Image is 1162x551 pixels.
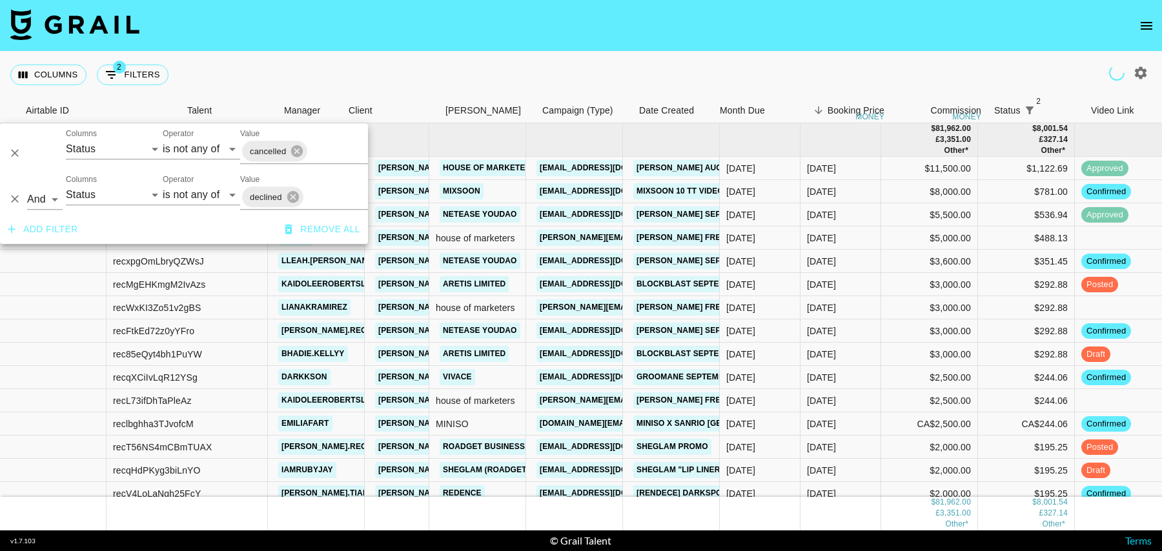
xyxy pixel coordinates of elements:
[445,98,521,123] div: [PERSON_NAME]
[375,276,586,292] a: [PERSON_NAME][EMAIL_ADDRESS][DOMAIN_NAME]
[440,183,484,199] a: mixsoon
[1091,98,1134,123] div: Video Link
[1081,255,1131,268] span: confirmed
[163,128,194,139] label: Operator
[881,366,978,389] div: $2,500.00
[978,459,1075,482] div: $195.25
[10,65,87,85] button: Select columns
[807,255,836,268] div: Sep '25
[440,206,520,223] a: NetEase YouDao
[726,255,755,268] div: 11/09/2025
[536,346,681,362] a: [EMAIL_ADDRESS][DOMAIN_NAME]
[113,301,201,314] div: recWxKI3Zo51v2gBS
[113,394,192,407] div: recL73ifDhTaPleAz
[726,325,755,337] div: 11/09/2025
[1037,497,1068,508] div: 8,001.54
[633,98,713,123] div: Date Created
[726,232,755,245] div: 19/09/2025
[113,255,204,268] div: recxpgOmLbryQZWsJ
[1032,95,1045,108] span: 2
[113,61,126,74] span: 2
[633,160,741,176] a: [PERSON_NAME] August
[536,392,747,408] a: [PERSON_NAME][EMAIL_ADDRESS][DOMAIN_NAME]
[375,416,586,432] a: [PERSON_NAME][EMAIL_ADDRESS][DOMAIN_NAME]
[19,98,181,123] div: Airtable ID
[1041,146,1065,155] span: CA$ 244.06
[375,485,586,501] a: [PERSON_NAME][EMAIL_ADDRESS][DOMAIN_NAME]
[633,346,818,362] a: BlockBlast September x Bhadie.kellyy
[931,123,935,134] div: $
[807,417,836,430] div: Sep '25
[807,301,836,314] div: Sep '25
[1108,65,1125,81] span: Refreshing talent, clients, campaigns...
[713,98,794,123] div: Month Due
[440,160,540,176] a: House of Marketers
[1081,325,1131,337] span: confirmed
[440,253,520,269] a: NetEase YouDao
[881,412,978,436] div: CA$2,500.00
[342,98,439,123] div: Client
[1081,488,1131,500] span: confirmed
[187,98,212,123] div: Talent
[935,123,971,134] div: 81,962.00
[978,482,1075,505] div: $195.25
[278,299,351,316] a: lianakramirez
[1043,508,1068,519] div: 327.14
[1081,465,1110,477] span: draft
[726,278,755,291] div: 29/08/2025
[881,250,978,273] div: $3,600.00
[375,462,586,478] a: [PERSON_NAME][EMAIL_ADDRESS][DOMAIN_NAME]
[66,128,97,139] label: Columns
[1081,418,1131,430] span: confirmed
[375,346,586,362] a: [PERSON_NAME][EMAIL_ADDRESS][DOMAIN_NAME]
[26,98,69,123] div: Airtable ID
[807,208,836,221] div: Sep '25
[855,113,884,121] div: money
[375,392,586,408] a: [PERSON_NAME][EMAIL_ADDRESS][DOMAIN_NAME]
[633,439,711,455] a: Sheglam Promo
[536,253,681,269] a: [EMAIL_ADDRESS][DOMAIN_NAME]
[807,325,836,337] div: Sep '25
[1042,519,1065,528] span: CA$ 244.06
[978,157,1075,180] div: $1,122.69
[536,206,681,223] a: [EMAIL_ADDRESS][DOMAIN_NAME]
[1043,134,1068,145] div: 327.14
[536,276,681,292] a: [EMAIL_ADDRESS][DOMAIN_NAME]
[440,276,509,292] a: ARETIS LIMITED
[940,508,971,519] div: 3,351.00
[375,230,586,246] a: [PERSON_NAME][EMAIL_ADDRESS][DOMAIN_NAME]
[978,203,1075,226] div: $536.94
[278,462,336,478] a: iamrubyjay
[935,508,940,519] div: £
[633,485,833,501] a: [Rendece] Darkspot remover facial serum
[1032,497,1037,508] div: $
[1021,101,1039,119] button: Show filters
[536,230,747,246] a: [PERSON_NAME][EMAIL_ADDRESS][DOMAIN_NAME]
[633,299,739,316] a: [PERSON_NAME] FREELY
[542,98,613,123] div: Campaign (Type)
[536,183,681,199] a: [EMAIL_ADDRESS][DOMAIN_NAME]
[633,416,852,432] a: Miniso x Sanrio [GEOGRAPHIC_DATA] x emiliafart
[440,369,475,385] a: VIVACE
[952,113,981,121] div: money
[807,487,836,500] div: Sep '25
[978,180,1075,203] div: $781.00
[726,487,755,500] div: 17/09/2025
[807,185,836,198] div: Sep '25
[807,162,836,175] div: Sep '25
[1081,348,1110,361] span: draft
[726,208,755,221] div: 26/08/2025
[1081,209,1128,221] span: approved
[27,189,63,210] select: Logic operator
[881,482,978,505] div: $2,000.00
[978,319,1075,343] div: $292.88
[429,226,526,250] div: house of marketers
[163,174,194,185] label: Operator
[881,459,978,482] div: $2,000.00
[726,417,755,430] div: 23/09/2025
[978,250,1075,273] div: $351.45
[440,323,520,339] a: NetEase YouDao
[978,436,1075,459] div: $195.25
[278,253,380,269] a: lleah.[PERSON_NAME]
[278,276,382,292] a: kaidoleerobertslife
